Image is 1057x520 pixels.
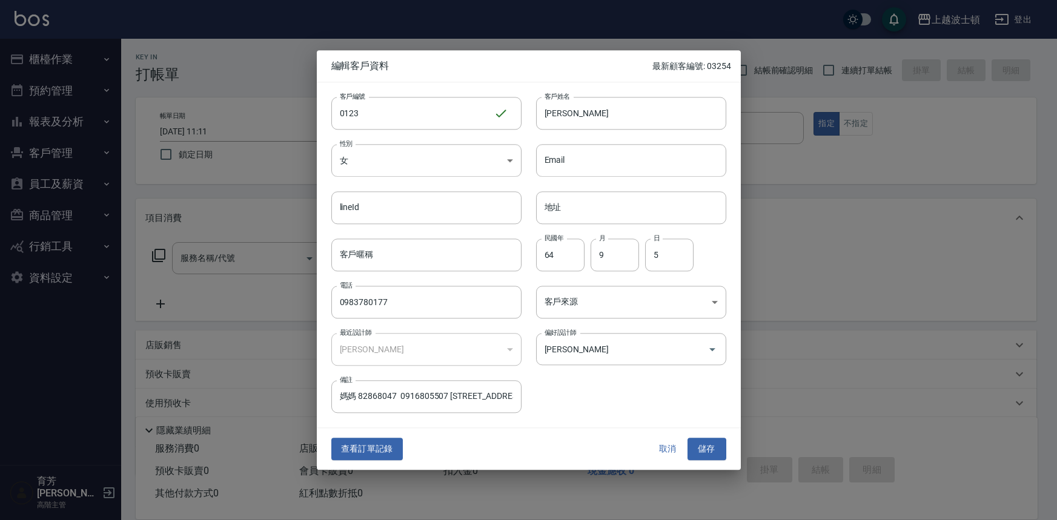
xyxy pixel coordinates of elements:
[340,91,365,100] label: 客戶編號
[688,438,726,461] button: 儲存
[545,91,570,100] label: 客戶姓名
[703,340,722,359] button: Open
[652,60,731,73] p: 最新顧客編號: 03254
[545,327,576,337] label: 偏好設計師
[654,233,660,242] label: 日
[599,233,605,242] label: 月
[340,139,353,148] label: 性別
[545,233,563,242] label: 民國年
[331,333,522,366] div: [PERSON_NAME]
[340,375,353,384] label: 備註
[331,60,653,72] span: 編輯客戶資料
[340,327,371,337] label: 最近設計師
[649,438,688,461] button: 取消
[331,144,522,177] div: 女
[331,438,403,461] button: 查看訂單記錄
[340,280,353,289] label: 電話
